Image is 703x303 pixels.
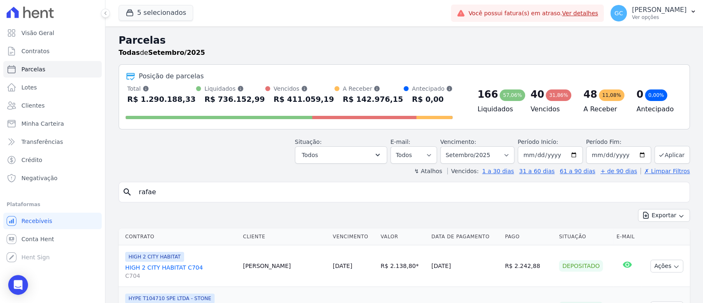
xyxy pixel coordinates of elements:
th: Cliente [240,228,329,245]
span: HIGH 2 CITY HABITAT [125,252,184,262]
a: [DATE] [333,263,352,269]
a: ✗ Limpar Filtros [640,168,690,174]
span: C704 [125,272,236,280]
input: Buscar por nome do lote ou do cliente [134,184,686,200]
div: A Receber [343,85,403,93]
label: Vencimento: [440,139,476,145]
span: Crédito [21,156,42,164]
div: 48 [584,88,597,101]
td: [DATE] [428,245,502,287]
div: Liquidados [204,85,265,93]
label: Situação: [295,139,322,145]
h2: Parcelas [119,33,690,48]
label: E-mail: [390,139,411,145]
div: Posição de parcelas [139,71,204,81]
span: Visão Geral [21,29,54,37]
div: R$ 1.290.188,33 [127,93,196,106]
h4: A Receber [584,104,624,114]
span: Minha Carteira [21,120,64,128]
a: 61 a 90 dias [560,168,595,174]
th: Vencimento [329,228,377,245]
a: Visão Geral [3,25,102,41]
a: HIGH 2 CITY HABITAT C704C704 [125,263,236,280]
span: Lotes [21,83,37,92]
span: Contratos [21,47,49,55]
label: ↯ Atalhos [414,168,442,174]
span: Você possui fatura(s) em atraso. [468,9,598,18]
strong: Setembro/2025 [148,49,205,56]
a: Minha Carteira [3,115,102,132]
td: R$ 2.242,88 [502,245,556,287]
div: Vencidos [273,85,334,93]
label: Vencidos: [447,168,479,174]
div: Antecipado [412,85,453,93]
a: + de 90 dias [600,168,637,174]
strong: Todas [119,49,140,56]
p: [PERSON_NAME] [632,6,687,14]
div: 0 [636,88,643,101]
button: GC [PERSON_NAME] Ver opções [604,2,703,25]
div: 11,08% [599,89,624,101]
label: Período Inicío: [518,139,558,145]
div: 57,06% [500,89,525,101]
label: Período Fim: [586,138,651,146]
a: Ver detalhes [562,10,598,16]
span: Todos [302,150,318,160]
a: Clientes [3,97,102,114]
div: Open Intercom Messenger [8,275,28,295]
div: Depositado [559,260,603,272]
th: Valor [377,228,428,245]
h4: Antecipado [636,104,676,114]
a: Transferências [3,134,102,150]
a: Conta Hent [3,231,102,247]
th: Pago [502,228,556,245]
span: Conta Hent [21,235,54,243]
h4: Liquidados [477,104,517,114]
div: Total [127,85,196,93]
a: Negativação [3,170,102,186]
a: Parcelas [3,61,102,78]
a: Contratos [3,43,102,59]
div: 166 [477,88,498,101]
button: 5 selecionados [119,5,193,21]
p: de [119,48,205,58]
div: 0,00% [645,89,667,101]
div: R$ 142.976,15 [343,93,403,106]
i: search [122,187,132,197]
h4: Vencidos [530,104,570,114]
a: Recebíveis [3,213,102,229]
span: Negativação [21,174,58,182]
a: 31 a 60 dias [519,168,554,174]
th: Contrato [119,228,240,245]
span: GC [614,10,623,16]
span: Recebíveis [21,217,52,225]
div: 40 [530,88,544,101]
button: Todos [295,146,387,164]
button: Ações [650,260,683,272]
a: Crédito [3,152,102,168]
th: Situação [556,228,613,245]
div: R$ 736.152,99 [204,93,265,106]
button: Aplicar [654,146,690,164]
div: 31,86% [546,89,571,101]
th: E-mail [613,228,642,245]
span: Clientes [21,101,44,110]
div: Plataformas [7,200,98,209]
button: Exportar [638,209,690,222]
span: Transferências [21,138,63,146]
a: Lotes [3,79,102,96]
div: R$ 411.059,19 [273,93,334,106]
span: Parcelas [21,65,45,73]
td: [PERSON_NAME] [240,245,329,287]
th: Data de Pagamento [428,228,502,245]
div: R$ 0,00 [412,93,453,106]
a: 1 a 30 dias [482,168,514,174]
p: Ver opções [632,14,687,21]
td: R$ 2.138,80 [377,245,428,287]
